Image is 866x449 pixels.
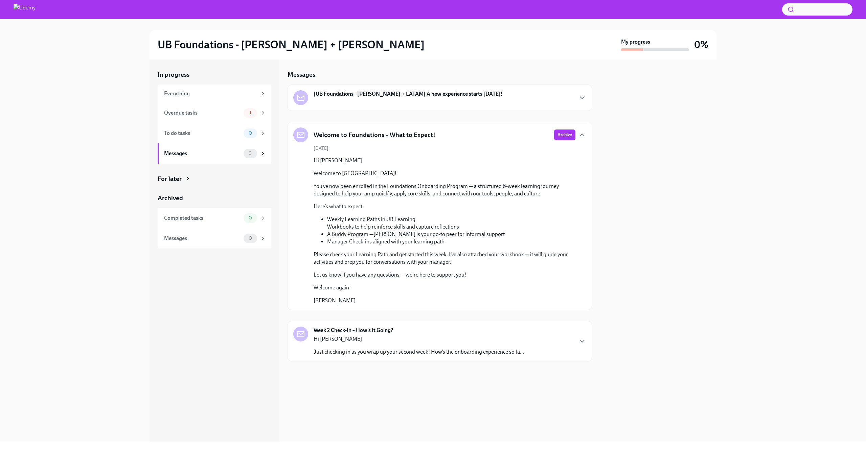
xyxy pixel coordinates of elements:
h2: UB Foundations - [PERSON_NAME] + [PERSON_NAME] [158,38,425,51]
a: Messages3 [158,143,271,164]
h5: Messages [288,70,315,79]
p: Welcome again! [314,284,575,291]
span: 3 [245,151,256,156]
a: For later [158,174,271,183]
p: You’ve now been enrolled in the Foundations Onboarding Program — a structured 6-week learning jou... [314,183,575,197]
span: Archive [557,132,572,138]
p: Hi [PERSON_NAME] [314,335,524,343]
h3: 0% [694,39,708,51]
a: In progress [158,70,271,79]
div: Everything [164,90,257,97]
li: A Buddy Program —[PERSON_NAME] is your go-to peer for informal support [327,231,575,238]
h5: Welcome to Foundations – What to Expect! [314,131,435,139]
span: 0 [245,236,256,241]
p: Let us know if you have any questions — we're here to support you! [314,271,575,279]
li: Manager Check-ins aligned with your learning path [327,238,575,245]
li: Weekly Learning Paths in UB Learning Workbooks to help reinforce skills and capture reflections [327,216,575,231]
span: [DATE] [314,145,328,151]
a: Everything [158,85,271,103]
div: Overdue tasks [164,109,241,117]
a: To do tasks0 [158,123,271,143]
span: 0 [245,215,256,220]
strong: My progress [621,38,650,46]
strong: [UB Foundations - [PERSON_NAME] + LATAM] A new experience starts [DATE]! [314,90,503,98]
p: Here’s what to expect: [314,203,575,210]
p: Just checking in as you wrap up your second week! How’s the onboarding experience so fa... [314,348,524,356]
span: 0 [245,131,256,136]
a: Archived [158,194,271,203]
p: Welcome to [GEOGRAPHIC_DATA]! [314,170,575,177]
div: For later [158,174,182,183]
div: Messages [164,235,241,242]
a: Overdue tasks1 [158,103,271,123]
div: Messages [164,150,241,157]
strong: Week 2 Check-In – How’s It Going? [314,327,393,334]
a: Completed tasks0 [158,208,271,228]
p: Please check your Learning Path and get started this week. I’ve also attached your workbook — it ... [314,251,575,266]
button: Archive [554,129,575,140]
p: Hi [PERSON_NAME] [314,157,575,164]
p: [PERSON_NAME] [314,297,575,304]
div: To do tasks [164,129,241,137]
img: Udemy [14,4,36,15]
div: Completed tasks [164,214,241,222]
span: 1 [245,110,255,115]
a: Messages0 [158,228,271,249]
